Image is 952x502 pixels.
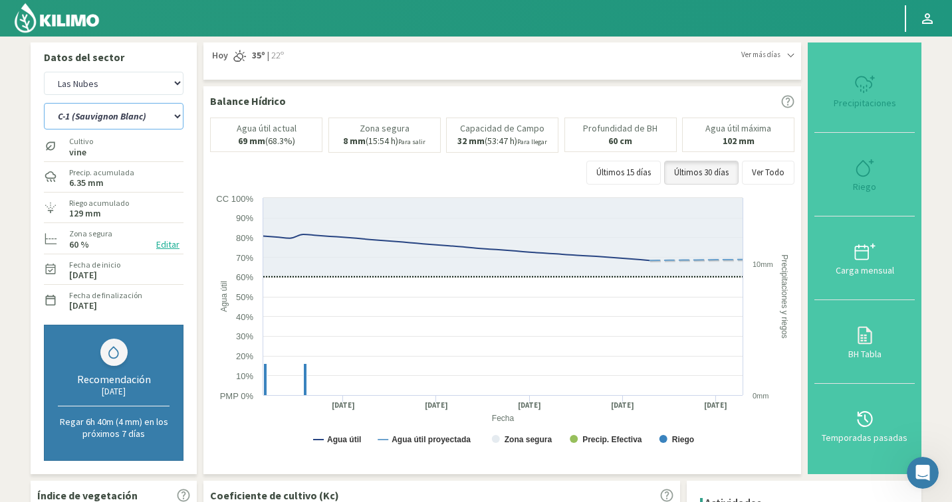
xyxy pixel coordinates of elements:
[818,349,911,359] div: BH Tabla
[13,2,100,34] img: Kilimo
[664,161,739,185] button: Últimos 30 días
[818,182,911,191] div: Riego
[252,49,265,61] strong: 35º
[705,124,771,133] p: Agua útil máxima
[69,271,97,280] label: [DATE]
[742,161,794,185] button: Ver Todo
[236,213,253,223] text: 90%
[178,380,266,433] button: Mensajes
[608,135,632,147] b: 60 cm
[219,281,229,312] text: Agua útil
[425,400,448,410] text: [DATE]
[58,373,170,386] div: Recomendación
[210,93,286,109] p: Balance Hídrico
[200,413,243,422] span: Mensajes
[220,391,254,401] text: PMP 0%
[517,137,547,146] small: Para llegar
[19,216,247,241] div: Zona segura
[753,392,769,400] text: 0mm
[814,216,915,300] button: Carga mensual
[704,400,727,410] text: [DATE]
[69,228,112,240] label: Zona segura
[723,135,755,147] b: 102 mm
[27,246,223,260] div: Recomendaciones
[27,191,98,205] span: Buscar ayuda
[69,240,89,249] label: 60 %
[818,433,911,442] div: Temporadas pasadas
[343,136,425,147] p: (15:54 h)
[216,194,253,204] text: CC 100%
[30,413,59,422] span: Inicio
[69,259,120,271] label: Fecha de inicio
[360,124,410,133] p: Zona segura
[58,416,170,440] p: Regar 6h 40m (4 mm) en los próximos 7 días
[814,133,915,216] button: Riego
[753,260,773,268] text: 10mm
[69,301,97,310] label: [DATE]
[267,49,269,62] span: |
[69,197,129,209] label: Riego acumulado
[907,457,939,489] iframe: Intercom live chat
[27,117,239,162] p: ¿Cómo podemos ayudarte?
[392,435,471,444] text: Agua útil proyectada
[814,300,915,384] button: BH Tabla
[27,94,239,117] p: [PERSON_NAME] 👋
[69,209,101,218] label: 129 mm
[492,414,515,423] text: Fecha
[741,49,780,60] span: Ver más días
[69,290,142,301] label: Fecha de finalización
[236,351,253,361] text: 20%
[398,137,425,146] small: Para salir
[457,135,485,147] b: 32 mm
[672,435,694,444] text: Riego
[814,384,915,467] button: Temporadas pasadas
[44,49,183,65] p: Datos del sector
[505,435,552,444] text: Zona segura
[210,49,228,62] span: Hoy
[611,400,634,410] text: [DATE]
[236,272,253,282] text: 60%
[343,135,366,147] b: 8 mm
[238,135,265,147] b: 69 mm
[69,148,93,157] label: vine
[69,179,104,187] label: 6.35 mm
[818,266,911,275] div: Carga mensual
[88,380,177,433] button: Ayuda
[583,124,657,133] p: Profundidad de BH
[457,136,547,147] p: (53:47 h)
[780,254,789,339] text: Precipitaciones y riegos
[269,49,284,62] span: 22º
[814,49,915,133] button: Precipitaciones
[69,167,134,179] label: Precip. acumulada
[582,435,642,444] text: Precip. Efectiva
[118,413,147,422] span: Ayuda
[237,124,297,133] p: Agua útil actual
[229,21,253,45] div: Cerrar
[518,400,541,410] text: [DATE]
[586,161,661,185] button: Últimos 15 días
[19,241,247,266] div: Recomendaciones
[236,233,253,243] text: 80%
[236,371,253,381] text: 10%
[19,185,247,211] button: Buscar ayuda
[236,292,253,302] text: 50%
[236,331,253,341] text: 30%
[460,124,544,133] p: Capacidad de Campo
[152,237,183,252] button: Editar
[818,98,911,108] div: Precipitaciones
[27,222,223,236] div: Zona segura
[236,253,253,263] text: 70%
[238,136,295,146] p: (68.3%)
[58,386,170,397] div: [DATE]
[332,400,355,410] text: [DATE]
[236,312,253,322] text: 40%
[327,435,361,444] text: Agua útil
[69,135,93,147] label: Cultivo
